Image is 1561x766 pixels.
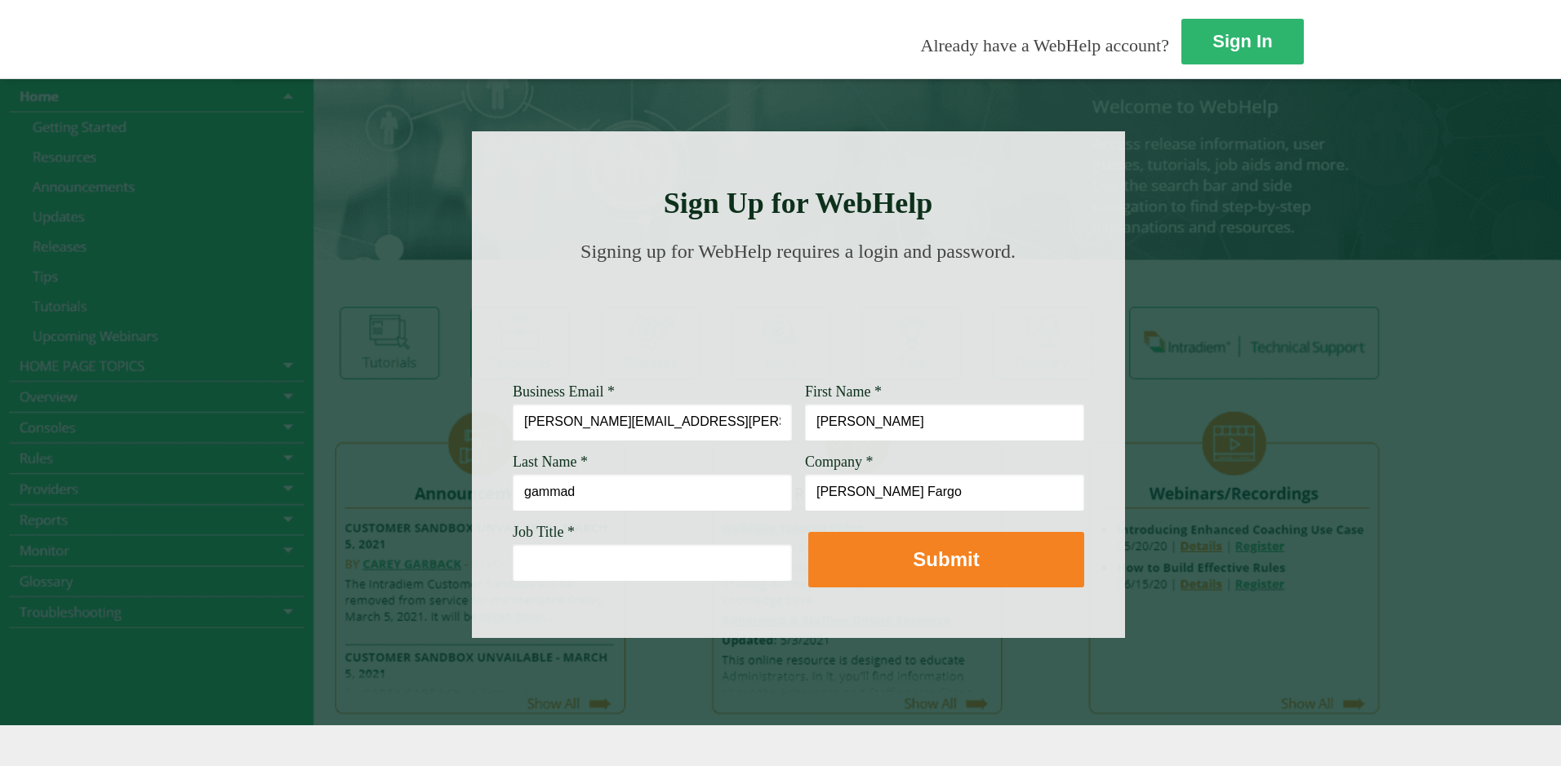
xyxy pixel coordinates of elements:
span: Already have a WebHelp account? [921,35,1169,55]
span: Business Email * [513,383,615,400]
a: Sign In [1181,19,1304,64]
span: Last Name * [513,454,588,470]
span: First Name * [805,383,882,400]
button: Submit [808,532,1084,587]
span: Signing up for WebHelp requires a login and password. [580,241,1016,262]
strong: Sign Up for WebHelp [664,187,933,219]
strong: Submit [913,548,979,570]
strong: Sign In [1212,31,1272,51]
img: Need Credentials? Sign up below. Have Credentials? Use the sign-in button. [523,279,1074,361]
span: Company * [805,454,874,470]
span: Job Title * [513,524,575,540]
